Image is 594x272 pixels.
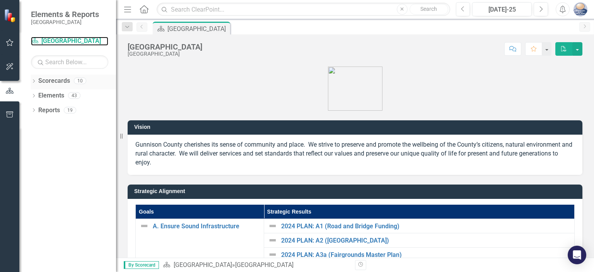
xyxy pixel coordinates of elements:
div: 43 [68,92,80,99]
p: Gunnison County cherishes its sense of community and place. We strive to preserve and promote the... [135,140,575,167]
img: Alexandra Cohen [574,2,587,16]
a: 2024 PLAN: A2 ([GEOGRAPHIC_DATA]) [281,237,570,244]
a: [GEOGRAPHIC_DATA] [31,37,108,46]
div: [GEOGRAPHIC_DATA] [235,261,294,269]
span: Search [420,6,437,12]
img: ClearPoint Strategy [4,9,17,22]
div: 10 [74,78,86,84]
button: Search [410,4,448,15]
img: Not Defined [268,221,277,231]
input: Search Below... [31,55,108,69]
img: Gunnison%20Co%20Logo%20E-small.png [328,67,382,111]
div: [GEOGRAPHIC_DATA] [128,43,202,51]
h3: Vision [134,124,579,130]
a: Scorecards [38,77,70,86]
button: [DATE]-25 [472,2,532,16]
span: Elements & Reports [31,10,99,19]
div: 19 [64,107,76,113]
a: Elements [38,91,64,100]
img: Not Defined [140,221,149,231]
div: [GEOGRAPHIC_DATA] [167,24,228,34]
a: A. Ensure Sound Infrastructure [153,223,260,230]
a: Reports [38,106,60,115]
a: [GEOGRAPHIC_DATA] [174,261,232,269]
small: [GEOGRAPHIC_DATA] [31,19,99,25]
div: » [163,261,349,270]
div: Open Intercom Messenger [568,246,586,264]
div: [GEOGRAPHIC_DATA] [128,51,202,57]
h3: Strategic Alignment [134,188,579,194]
a: 2024 PLAN: A1 (Road and Bridge Funding) [281,223,570,230]
div: [DATE]-25 [475,5,529,14]
a: 2024 PLAN: A3a (Fairgrounds Master Plan) [281,251,570,258]
img: Not Defined [268,236,277,245]
input: Search ClearPoint... [157,3,450,16]
span: By Scorecard [124,261,159,269]
img: Not Defined [268,250,277,259]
